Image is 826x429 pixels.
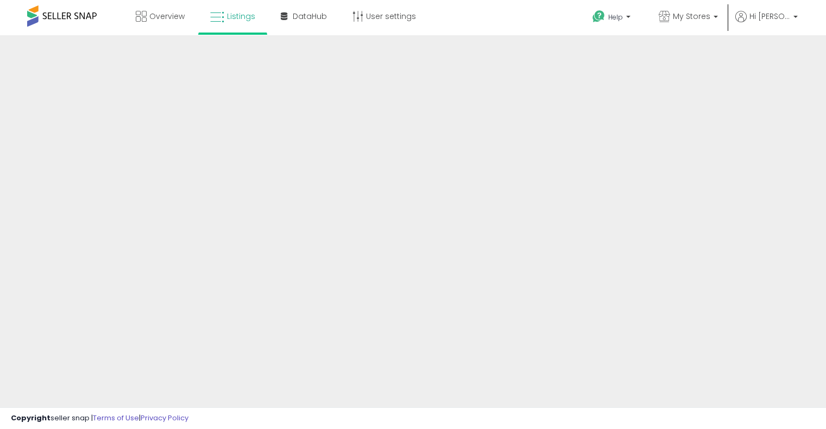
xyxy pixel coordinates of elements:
[749,11,790,22] span: Hi [PERSON_NAME]
[735,11,798,35] a: Hi [PERSON_NAME]
[11,413,51,423] strong: Copyright
[592,10,606,23] i: Get Help
[584,2,641,35] a: Help
[11,413,188,424] div: seller snap | |
[227,11,255,22] span: Listings
[141,413,188,423] a: Privacy Policy
[608,12,623,22] span: Help
[149,11,185,22] span: Overview
[293,11,327,22] span: DataHub
[673,11,710,22] span: My Stores
[93,413,139,423] a: Terms of Use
